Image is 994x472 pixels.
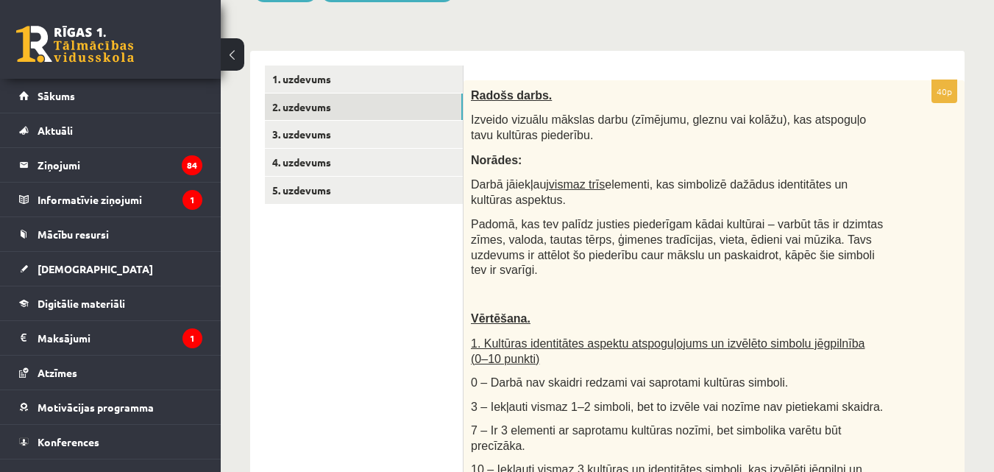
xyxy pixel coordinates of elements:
span: Sākums [38,89,75,102]
a: 2. uzdevums [265,94,463,121]
a: 4. uzdevums [265,149,463,176]
u: vismaz trīs [549,178,605,191]
a: 1. uzdevums [265,66,463,93]
a: Aktuāli [19,113,202,147]
a: Atzīmes [19,356,202,390]
a: Ziņojumi84 [19,148,202,182]
a: Rīgas 1. Tālmācības vidusskola [16,26,134,63]
span: Mācību resursi [38,228,109,241]
i: 84 [182,155,202,175]
span: Konferences [38,435,99,448]
a: Informatīvie ziņojumi1 [19,183,202,216]
a: 5. uzdevums [265,177,463,204]
span: 7 – Ir 3 elementi ar saprotamu kultūras nozīmi, bet simbolika varētu būt precīzāka. [471,424,841,452]
a: [DEMOGRAPHIC_DATA] [19,252,202,286]
a: Sākums [19,79,202,113]
span: Padomā, kas tev palīdz justies piederīgam kādai kultūrai – varbūt tās ir dzimtas zīmes, valoda, t... [471,218,883,276]
a: 3. uzdevums [265,121,463,148]
a: Motivācijas programma [19,390,202,424]
a: Konferences [19,425,202,459]
span: Vērtēšana. [471,312,530,325]
span: Aktuāli [38,124,73,137]
a: Mācību resursi [19,217,202,251]
span: 0 – Darbā nav skaidri redzami vai saprotami kultūras simboli. [471,376,788,389]
span: Radošs darbs. [471,89,552,102]
legend: Maksājumi [38,321,202,355]
span: Atzīmes [38,366,77,379]
i: 1 [182,190,202,210]
span: 3 – Iekļauti vismaz 1–2 simboli, bet to izvēle vai nozīme nav pietiekami skaidra. [471,401,883,413]
span: Motivācijas programma [38,401,154,414]
a: Maksājumi1 [19,321,202,355]
span: Norādes: [471,154,522,166]
span: [DEMOGRAPHIC_DATA] [38,262,153,275]
span: Izveido vizuālu mākslas darbu (zīmējumu, gleznu vai kolāžu), kas atspoguļo tavu kultūras piederību. [471,113,866,141]
p: 40p [931,80,957,103]
span: 1. Kultūras identitātes aspektu atspoguļojums un izvēlēto simbolu jēgpilnība (0–10 punkti) [471,337,865,365]
span: Digitālie materiāli [38,297,125,310]
legend: Informatīvie ziņojumi [38,183,202,216]
span: Darbā jāiekļauj elementi, kas simbolizē dažādus identitātes un kultūras aspektus. [471,178,848,206]
a: Digitālie materiāli [19,286,202,320]
i: 1 [182,328,202,348]
body: Bagātinātā teksta redaktors, wiswyg-editor-user-answer-47433998647300 [15,15,470,30]
legend: Ziņojumi [38,148,202,182]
